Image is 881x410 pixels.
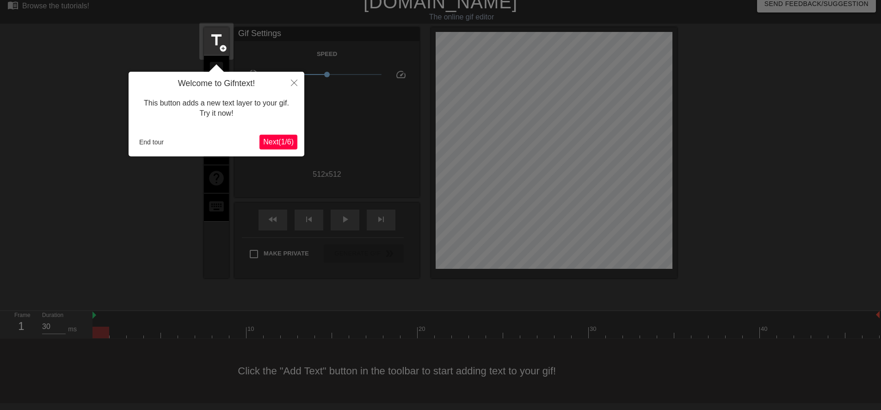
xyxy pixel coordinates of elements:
button: Close [284,72,304,93]
button: End tour [136,135,167,149]
div: This button adds a new text layer to your gif. Try it now! [136,89,297,128]
h4: Welcome to Gifntext! [136,79,297,89]
button: Next [259,135,297,149]
span: Next ( 1 / 6 ) [263,138,294,146]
